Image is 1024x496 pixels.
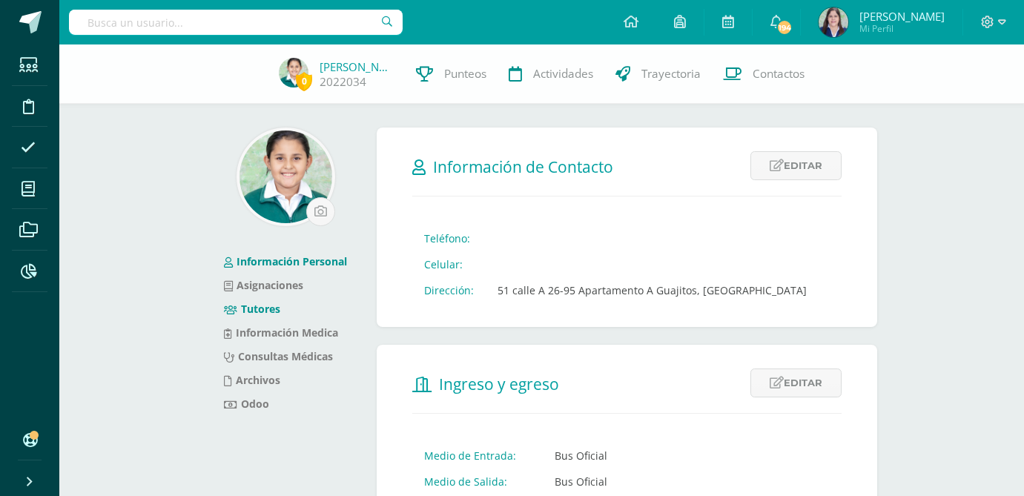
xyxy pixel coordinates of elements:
[405,44,498,104] a: Punteos
[224,254,347,268] a: Información Personal
[712,44,816,104] a: Contactos
[412,443,543,469] td: Medio de Entrada:
[543,469,629,495] td: Bus Oficial
[750,151,842,180] a: Editar
[412,469,543,495] td: Medio de Salida:
[224,349,333,363] a: Consultas Médicas
[224,278,303,292] a: Asignaciones
[433,156,613,177] span: Información de Contacto
[753,66,805,82] span: Contactos
[320,74,366,90] a: 2022034
[486,277,819,303] td: 51 calle A 26-95 Apartamento A Guajitos, [GEOGRAPHIC_DATA]
[320,59,394,74] a: [PERSON_NAME]
[859,22,945,35] span: Mi Perfil
[819,7,848,37] img: 4580ac292eff67b9f38c534a54293cd6.png
[224,373,280,387] a: Archivos
[776,19,793,36] span: 194
[498,44,604,104] a: Actividades
[224,302,280,316] a: Tutores
[279,58,308,87] img: 0c7bcd799eb2b3ae8c73e206a6370d9c.png
[69,10,403,35] input: Busca un usuario...
[412,251,486,277] td: Celular:
[641,66,701,82] span: Trayectoria
[412,277,486,303] td: Dirección:
[296,72,312,90] span: 0
[439,374,559,394] span: Ingreso y egreso
[224,397,269,411] a: Odoo
[604,44,712,104] a: Trayectoria
[543,443,629,469] td: Bus Oficial
[412,225,486,251] td: Teléfono:
[240,130,332,223] img: 3cfc2cf642fbf579a027239e38c32aa8.png
[750,368,842,397] a: Editar
[533,66,593,82] span: Actividades
[444,66,486,82] span: Punteos
[859,9,945,24] span: [PERSON_NAME]
[224,325,338,340] a: Información Medica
